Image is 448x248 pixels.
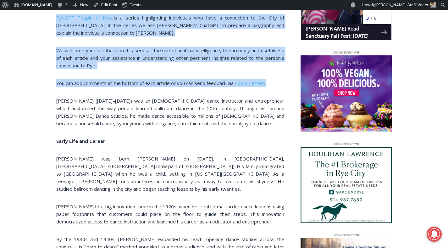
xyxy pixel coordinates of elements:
span: [PERSON_NAME] ([DATE]–[DATE]) was an [DEMOGRAPHIC_DATA] dance instructor and entrepreneur who tra... [56,98,284,127]
span: Intern @ [DOMAIN_NAME] [164,63,291,77]
span: [PERSON_NAME] first big innovation came in the 1920s, when he created mail-order dance lessons us... [56,203,284,225]
img: (PHOTO: MyRye.com Summer 2023 intern Beatrice Larzul.) [430,2,436,8]
span: You can add comments at the bottom of each article or you can send feedback via [56,80,234,86]
a: Tips & Letters [234,80,265,86]
span: Advertisement [327,49,365,55]
div: 3 [66,53,69,59]
span: . [265,80,266,86]
div: Face Painting [66,19,88,52]
div: 6 [73,53,76,59]
div: "The first chef I interviewed talked about coming to [GEOGRAPHIC_DATA] from [GEOGRAPHIC_DATA] in ... [159,0,297,61]
a: [PERSON_NAME] Read Sanctuary Fall Fest: [DATE] [0,63,91,78]
span: We welcome your feedback on this series – the use of artificial intelligence, the accuracy and us... [56,47,284,69]
a: RyeGPT People of Note [56,14,114,21]
b: Early Life and Career [56,138,105,144]
img: Baked by Melissa [301,55,392,132]
h4: [PERSON_NAME] Read Sanctuary Fall Fest: [DATE] [5,63,80,78]
span: [PERSON_NAME] was born [PERSON_NAME] on [DATE], in [GEOGRAPHIC_DATA], [GEOGRAPHIC_DATA]-[GEOGRAPH... [56,155,284,192]
span: [PERSON_NAME], Staff Writer [375,3,428,7]
span: Advertisement [327,141,365,147]
div: / [70,53,72,59]
a: Intern @ [DOMAIN_NAME] [151,61,305,78]
img: Houlihan Lawrence The #1 Brokerage in Rye City [301,147,392,223]
span: is a series highlighting individuals who have a connection to the City of [GEOGRAPHIC_DATA]. In t... [56,14,284,36]
span: Advertisement [327,232,365,238]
